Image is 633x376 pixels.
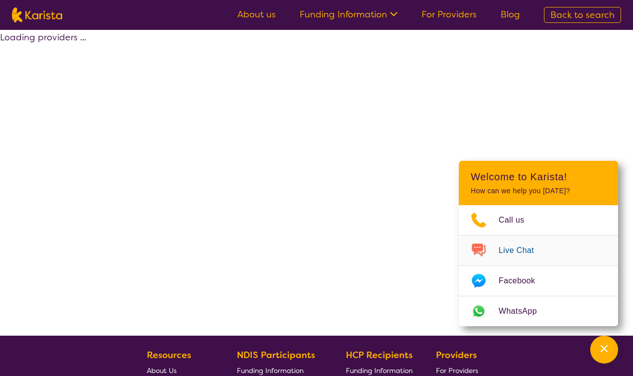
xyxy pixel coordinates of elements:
span: For Providers [436,366,478,375]
button: Channel Menu [590,336,618,364]
b: HCP Recipients [346,349,413,361]
span: Funding Information [346,366,413,375]
p: How can we help you [DATE]? [471,187,606,195]
h2: Welcome to Karista! [471,171,606,183]
ul: Choose channel [459,205,618,326]
span: Call us [499,213,536,228]
b: Providers [436,349,477,361]
img: Karista logo [12,7,62,22]
span: Live Chat [499,243,546,258]
a: Blog [501,8,520,20]
b: Resources [147,349,191,361]
span: WhatsApp [499,304,549,319]
span: Facebook [499,273,547,288]
a: Back to search [544,7,621,23]
span: Back to search [550,9,615,21]
div: Channel Menu [459,161,618,326]
a: Web link opens in a new tab. [459,296,618,326]
a: Funding Information [300,8,398,20]
b: NDIS Participants [237,349,315,361]
a: About us [237,8,276,20]
span: Funding Information [237,366,304,375]
a: For Providers [422,8,477,20]
span: About Us [147,366,177,375]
